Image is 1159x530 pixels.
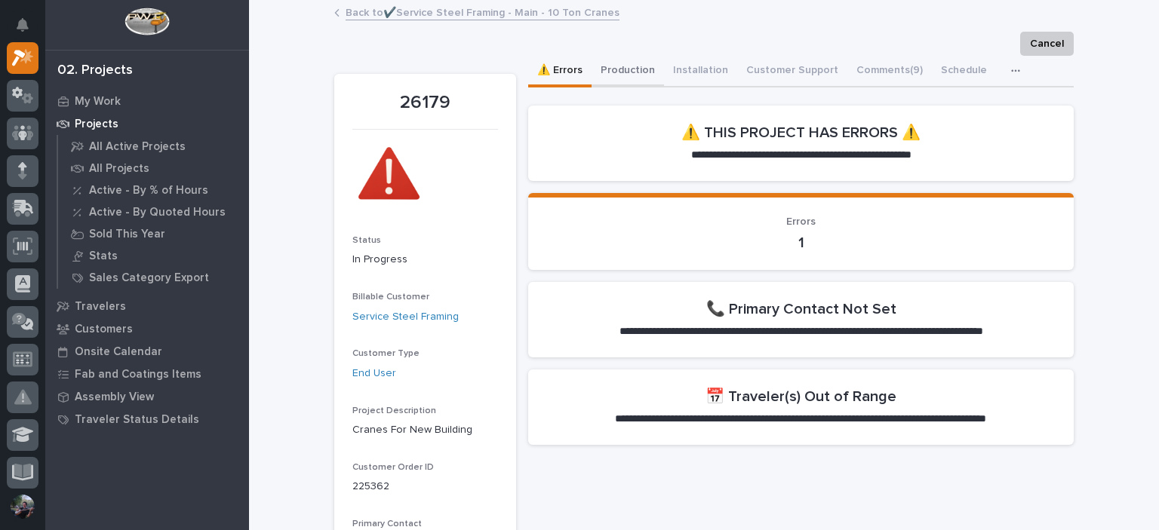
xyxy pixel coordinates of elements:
button: Cancel [1020,32,1074,56]
p: 26179 [352,92,498,114]
h2: ⚠️ THIS PROJECT HAS ERRORS ⚠️ [681,124,921,142]
button: users-avatar [7,491,38,522]
a: My Work [45,90,249,112]
a: Service Steel Framing [352,309,459,325]
p: 1 [546,234,1056,252]
a: Travelers [45,295,249,317]
a: Fab and Coatings Items [45,363,249,385]
a: Active - By % of Hours [58,179,249,201]
button: ⚠️ Errors [528,56,592,87]
p: 225362 [352,479,498,495]
p: All Active Projects [89,140,186,154]
a: Active - By Quoted Hours [58,201,249,222]
a: Traveler Status Details [45,408,249,430]
span: Errors [786,216,816,227]
a: End User [352,366,396,381]
p: All Projects [89,162,149,176]
a: Onsite Calendar [45,340,249,363]
p: Stats [89,250,118,263]
div: 02. Projects [57,63,133,79]
a: Sales Category Export [58,267,249,288]
span: Billable Customer [352,293,429,302]
h2: 📅 Traveler(s) Out of Range [706,388,896,406]
p: Sales Category Export [89,271,209,285]
p: My Work [75,95,121,109]
span: Status [352,236,381,245]
span: Project Description [352,406,436,415]
button: Notifications [7,9,38,41]
p: Active - By Quoted Hours [89,206,226,219]
p: Onsite Calendar [75,345,162,359]
button: Schedule [932,56,996,87]
p: Active - By % of Hours [89,184,208,198]
a: Back to✔️Service Steel Framing - Main - 10 Ton Cranes [346,3,619,20]
span: Customer Type [352,349,420,358]
button: Installation [664,56,737,87]
p: Assembly View [75,391,154,404]
a: All Projects [58,158,249,179]
p: Cranes For New Building [352,422,498,438]
span: Customer Order ID [352,463,434,472]
span: Cancel [1030,35,1064,53]
a: Stats [58,245,249,266]
a: Projects [45,112,249,135]
button: Customer Support [737,56,847,87]
a: Customers [45,317,249,340]
button: Comments (9) [847,56,932,87]
img: Vupas5SIwmrw9T1IZoWm5HKttzG8ZB1JyBo9PIxEoWg [352,139,426,212]
img: Workspace Logo [125,8,169,35]
p: Customers [75,323,133,336]
div: Notifications [19,18,38,42]
p: Traveler Status Details [75,413,199,427]
a: All Active Projects [58,136,249,157]
h2: 📞 Primary Contact Not Set [706,300,896,318]
span: Primary Contact [352,519,422,528]
p: Fab and Coatings Items [75,368,201,381]
a: Sold This Year [58,223,249,244]
p: Sold This Year [89,228,165,241]
a: Assembly View [45,385,249,408]
p: Projects [75,118,118,131]
p: In Progress [352,252,498,268]
p: Travelers [75,300,126,314]
button: Production [592,56,664,87]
